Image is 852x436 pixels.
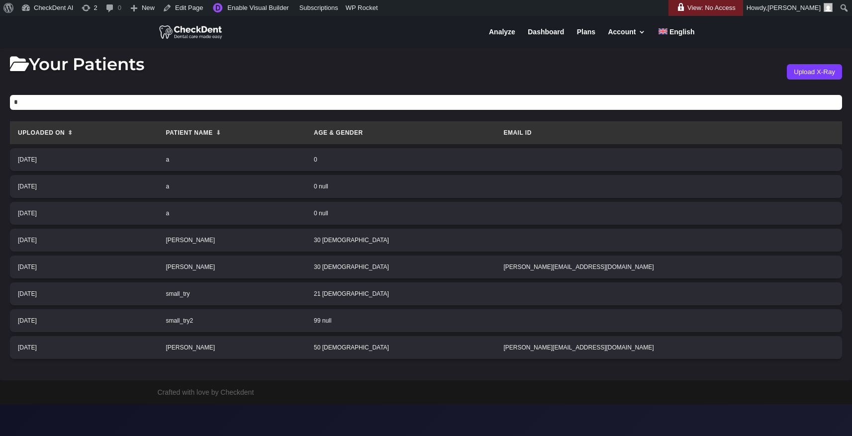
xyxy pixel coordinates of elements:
[767,4,821,11] span: [PERSON_NAME]
[159,24,223,40] img: CheckDent AI
[10,229,158,252] td: [DATE]
[158,202,306,225] td: a
[306,309,495,332] td: 99 null
[306,148,495,171] td: 0
[10,256,158,278] td: [DATE]
[10,148,158,171] td: [DATE]
[669,28,695,36] span: English
[489,28,515,48] a: Analyze
[158,175,306,198] td: a
[10,282,158,305] td: [DATE]
[158,282,306,305] td: small_try
[577,28,595,48] a: Plans
[158,388,254,402] div: Crafted with love by Checkdent
[10,56,145,78] h2: Your Patients
[495,256,842,278] td: [PERSON_NAME][EMAIL_ADDRESS][DOMAIN_NAME]
[824,3,833,12] img: Arnav Saha
[10,175,158,198] td: [DATE]
[10,121,158,144] th: Uploaded On
[158,121,306,144] th: Patient Name
[158,148,306,171] td: a
[216,129,221,136] span: ⬇
[158,256,306,278] td: [PERSON_NAME]
[528,28,564,48] a: Dashboard
[158,309,306,332] td: small_try2
[306,256,495,278] td: 30 [DEMOGRAPHIC_DATA]
[158,229,306,252] td: [PERSON_NAME]
[659,28,695,48] a: English
[306,121,495,144] th: Age & Gender
[306,202,495,225] td: 0 null
[10,202,158,225] td: [DATE]
[495,336,842,359] td: [PERSON_NAME][EMAIL_ADDRESS][DOMAIN_NAME]
[306,282,495,305] td: 21 [DEMOGRAPHIC_DATA]
[495,121,842,144] th: Email ID
[10,309,158,332] td: [DATE]
[306,175,495,198] td: 0 null
[158,336,306,359] td: [PERSON_NAME]
[787,64,842,80] button: Upload X-Ray
[608,28,646,48] a: Account
[10,336,158,359] td: [DATE]
[68,129,73,136] span: ⬍
[306,229,495,252] td: 30 [DEMOGRAPHIC_DATA]
[306,336,495,359] td: 50 [DEMOGRAPHIC_DATA]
